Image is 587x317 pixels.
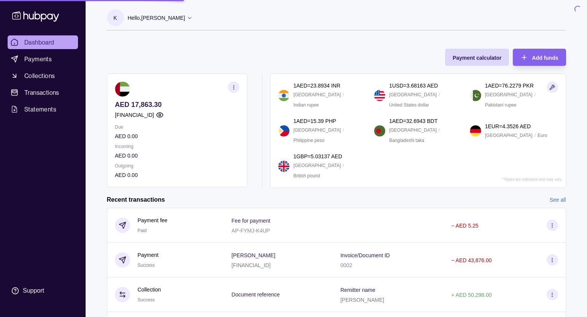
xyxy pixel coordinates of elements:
p: Indian rupee [293,101,319,109]
p: Payment fee [138,216,168,225]
p: / [535,131,536,140]
p: / [343,126,344,134]
a: Statements [8,102,78,116]
p: Pakistani rupee [485,101,517,109]
p: [FINANCIAL_ID] [232,262,271,268]
p: 1 AED = 32.6943 BDT [389,117,437,125]
p: AED 0.00 [115,151,239,160]
p: 1 AED = 76.2279 PKR [485,81,534,90]
p: [GEOGRAPHIC_DATA] [293,161,341,170]
p: Incoming [115,142,239,151]
p: Document reference [232,292,280,298]
p: [FINANCIAL_ID] [115,111,154,119]
p: AED 17,863.30 [115,100,239,109]
p: United States dollar [389,101,429,109]
p: 1 AED = 23.8934 INR [293,81,340,90]
p: Invoice/Document ID [340,252,390,258]
p: 0002 [340,262,352,268]
span: Add funds [532,55,558,61]
p: [PERSON_NAME] [232,252,275,258]
p: K [113,14,117,22]
p: Philippine peso [293,136,324,145]
img: in [278,90,290,101]
span: Payments [24,54,52,64]
p: Bangladeshi taka [389,136,424,145]
span: Transactions [24,88,59,97]
p: − AED 43,876.00 [451,257,492,263]
a: Collections [8,69,78,83]
p: 1 EUR = 4.3526 AED [485,122,531,131]
img: de [470,125,481,137]
p: Hello, [PERSON_NAME] [128,14,185,22]
img: ph [278,125,290,137]
p: / [343,161,344,170]
p: AP-FYMJ-K4UP [232,228,270,234]
h2: Recent transactions [107,196,165,204]
p: Remitter name [340,287,375,293]
a: Payments [8,52,78,66]
p: [PERSON_NAME] [340,297,384,303]
p: Fee for payment [232,218,270,224]
p: [GEOGRAPHIC_DATA] [485,91,533,99]
span: Dashboard [24,38,54,47]
p: * Rates are indicative and may vary [502,177,562,182]
p: 1 USD = 3.68163 AED [389,81,438,90]
img: bd [374,125,385,137]
p: [GEOGRAPHIC_DATA] [293,91,341,99]
span: Success [138,297,155,303]
p: AED 0.00 [115,171,239,179]
p: Due [115,123,239,131]
p: / [439,126,440,134]
p: 1 GBP = 5.03137 AED [293,152,342,161]
p: / [535,91,536,99]
p: Collection [138,285,161,294]
p: Outgoing [115,162,239,170]
p: − AED 5.25 [451,223,478,229]
p: Euro [538,131,547,140]
a: See all [550,196,566,204]
p: [GEOGRAPHIC_DATA] [389,126,437,134]
span: Collections [24,71,55,80]
button: Payment calculator [445,49,509,66]
span: Success [138,263,155,268]
a: Transactions [8,86,78,99]
p: / [343,91,344,99]
span: Payment calculator [453,55,501,61]
img: pk [470,90,481,101]
p: AED 0.00 [115,132,239,140]
a: Support [8,283,78,299]
p: British pound [293,172,320,180]
button: Add funds [513,49,566,66]
p: Payment [138,251,159,259]
p: [GEOGRAPHIC_DATA] [293,126,341,134]
p: / [439,91,440,99]
span: Statements [24,105,56,114]
img: gb [278,161,290,172]
p: 1 AED = 15.39 PHP [293,117,336,125]
div: Support [23,287,44,295]
p: [GEOGRAPHIC_DATA] [485,131,533,140]
a: Dashboard [8,35,78,49]
img: ae [115,81,130,97]
img: us [374,90,385,101]
p: + AED 50,298.00 [451,292,492,298]
p: [GEOGRAPHIC_DATA] [389,91,437,99]
span: Paid [138,228,147,233]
